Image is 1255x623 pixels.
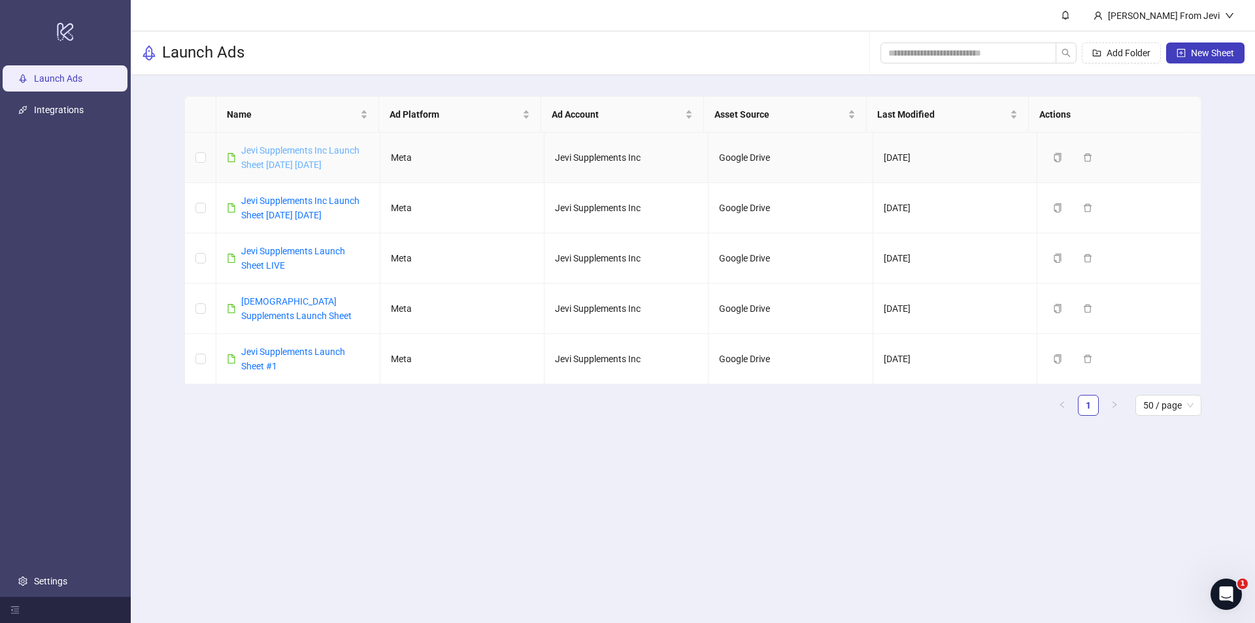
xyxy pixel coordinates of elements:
[1104,395,1125,416] button: right
[1078,395,1099,416] li: 1
[873,233,1037,284] td: [DATE]
[1053,203,1062,212] span: copy
[709,133,873,183] td: Google Drive
[1058,401,1066,409] span: left
[379,97,542,133] th: Ad Platform
[1211,579,1242,610] iframe: Intercom live chat
[867,97,1029,133] th: Last Modified
[544,334,709,384] td: Jevi Supplements Inc
[227,203,236,212] span: file
[227,107,358,122] span: Name
[709,334,873,384] td: Google Drive
[1083,354,1092,363] span: delete
[709,284,873,334] td: Google Drive
[1053,153,1062,162] span: copy
[714,107,845,122] span: Asset Source
[227,354,236,363] span: file
[873,133,1037,183] td: [DATE]
[34,105,84,115] a: Integrations
[227,304,236,313] span: file
[544,284,709,334] td: Jevi Supplements Inc
[1104,395,1125,416] li: Next Page
[1052,395,1073,416] li: Previous Page
[1092,48,1101,58] span: folder-add
[227,254,236,263] span: file
[141,45,157,61] span: rocket
[1111,401,1118,409] span: right
[1079,396,1098,415] a: 1
[709,233,873,284] td: Google Drive
[1052,395,1073,416] button: left
[1191,48,1234,58] span: New Sheet
[873,284,1037,334] td: [DATE]
[1062,48,1071,58] span: search
[1083,304,1092,313] span: delete
[552,107,682,122] span: Ad Account
[704,97,867,133] th: Asset Source
[1166,42,1245,63] button: New Sheet
[380,183,544,233] td: Meta
[10,605,20,615] span: menu-fold
[1029,97,1192,133] th: Actions
[873,183,1037,233] td: [DATE]
[1094,11,1103,20] span: user
[1053,254,1062,263] span: copy
[380,284,544,334] td: Meta
[34,73,82,84] a: Launch Ads
[1083,153,1092,162] span: delete
[1103,8,1225,23] div: [PERSON_NAME] From Jevi
[34,576,67,586] a: Settings
[241,296,352,321] a: [DEMOGRAPHIC_DATA] Supplements Launch Sheet
[380,233,544,284] td: Meta
[1107,48,1150,58] span: Add Folder
[216,97,379,133] th: Name
[541,97,704,133] th: Ad Account
[241,346,345,371] a: Jevi Supplements Launch Sheet #1
[1053,304,1062,313] span: copy
[380,133,544,183] td: Meta
[1053,354,1062,363] span: copy
[1061,10,1070,20] span: bell
[1177,48,1186,58] span: plus-square
[1143,396,1194,415] span: 50 / page
[380,334,544,384] td: Meta
[241,145,360,170] a: Jevi Supplements Inc Launch Sheet [DATE] [DATE]
[1135,395,1201,416] div: Page Size
[1237,579,1248,589] span: 1
[544,183,709,233] td: Jevi Supplements Inc
[241,246,345,271] a: Jevi Supplements Launch Sheet LIVE
[1083,254,1092,263] span: delete
[1225,11,1234,20] span: down
[709,183,873,233] td: Google Drive
[544,133,709,183] td: Jevi Supplements Inc
[390,107,520,122] span: Ad Platform
[162,42,244,63] h3: Launch Ads
[544,233,709,284] td: Jevi Supplements Inc
[877,107,1008,122] span: Last Modified
[227,153,236,162] span: file
[241,195,360,220] a: Jevi Supplements Inc Launch Sheet [DATE] [DATE]
[873,334,1037,384] td: [DATE]
[1083,203,1092,212] span: delete
[1082,42,1161,63] button: Add Folder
